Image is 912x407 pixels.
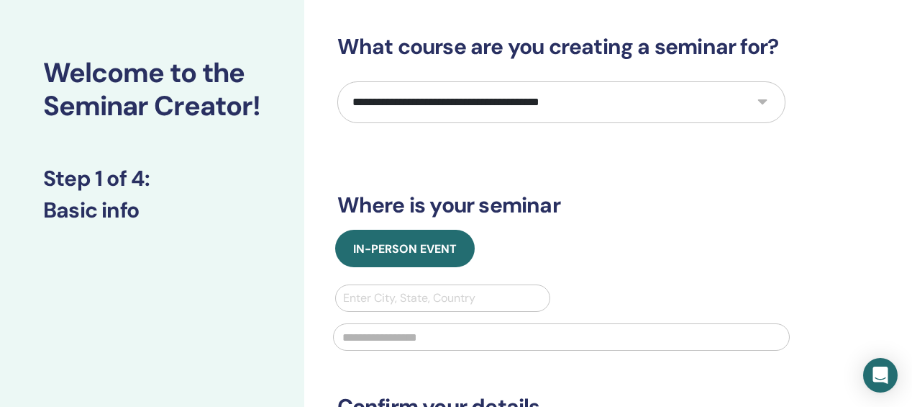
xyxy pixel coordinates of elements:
span: In-Person Event [353,241,457,256]
h3: Basic info [43,197,261,223]
h3: Where is your seminar [337,192,785,218]
div: Open Intercom Messenger [863,358,898,393]
h2: Welcome to the Seminar Creator! [43,57,261,122]
h3: What course are you creating a seminar for? [337,34,785,60]
h3: Step 1 of 4 : [43,166,261,192]
button: In-Person Event [335,230,475,267]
